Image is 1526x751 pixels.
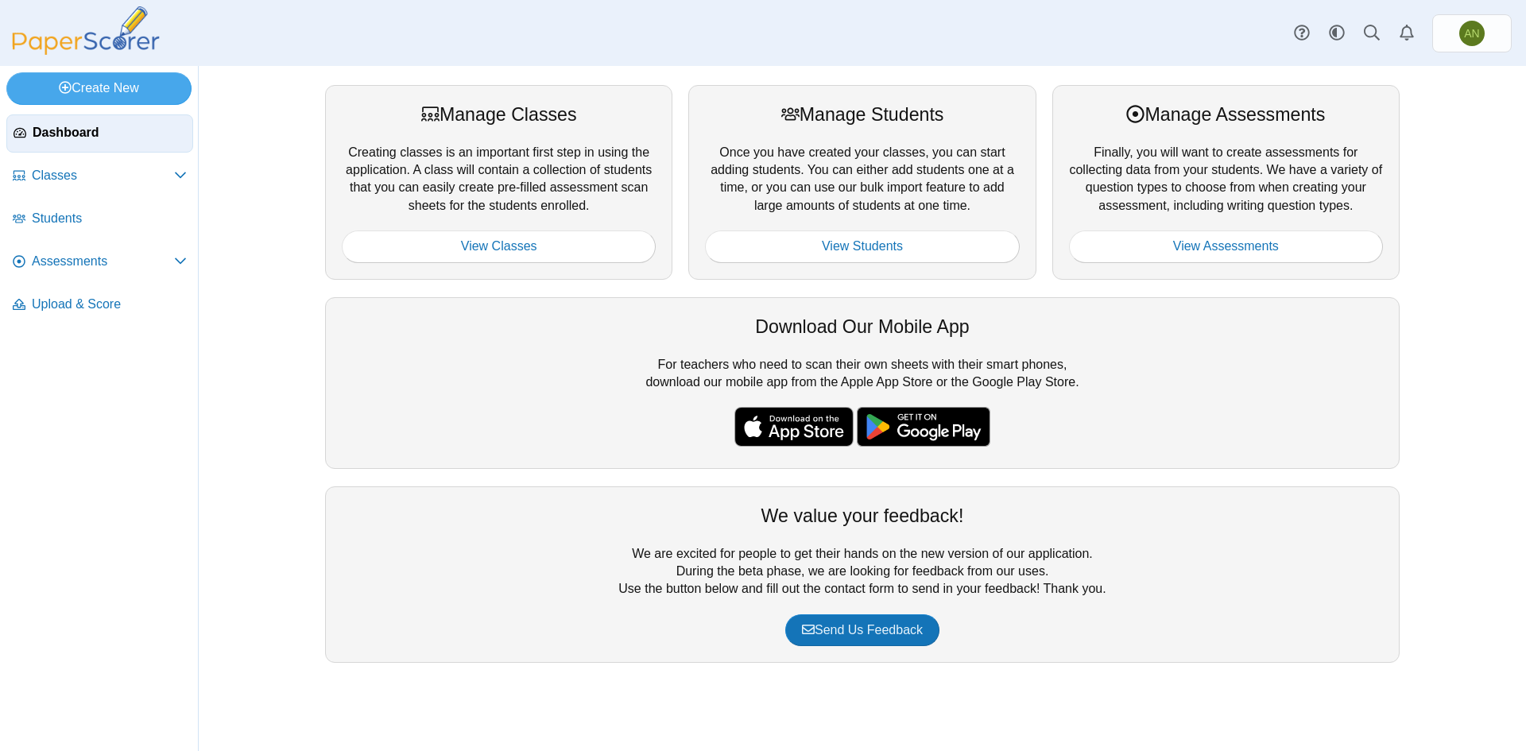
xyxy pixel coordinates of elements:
[705,102,1019,127] div: Manage Students
[705,230,1019,262] a: View Students
[1389,16,1424,51] a: Alerts
[6,243,193,281] a: Assessments
[32,253,174,270] span: Assessments
[802,623,923,637] span: Send Us Feedback
[734,407,854,447] img: apple-store-badge.svg
[325,486,1400,663] div: We are excited for people to get their hands on the new version of our application. During the be...
[33,124,186,141] span: Dashboard
[1052,85,1400,279] div: Finally, you will want to create assessments for collecting data from your students. We have a va...
[6,72,192,104] a: Create New
[6,114,193,153] a: Dashboard
[857,407,990,447] img: google-play-badge.png
[1069,230,1383,262] a: View Assessments
[325,297,1400,469] div: For teachers who need to scan their own sheets with their smart phones, download our mobile app f...
[342,230,656,262] a: View Classes
[342,503,1383,528] div: We value your feedback!
[6,44,165,57] a: PaperScorer
[342,102,656,127] div: Manage Classes
[688,85,1036,279] div: Once you have created your classes, you can start adding students. You can either add students on...
[6,6,165,55] img: PaperScorer
[32,167,174,184] span: Classes
[342,314,1383,339] div: Download Our Mobile App
[1069,102,1383,127] div: Manage Assessments
[1432,14,1512,52] a: Abby Nance
[1464,28,1479,39] span: Abby Nance
[6,286,193,324] a: Upload & Score
[32,296,187,313] span: Upload & Score
[32,210,187,227] span: Students
[785,614,939,646] a: Send Us Feedback
[6,157,193,195] a: Classes
[325,85,672,279] div: Creating classes is an important first step in using the application. A class will contain a coll...
[1459,21,1485,46] span: Abby Nance
[6,200,193,238] a: Students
